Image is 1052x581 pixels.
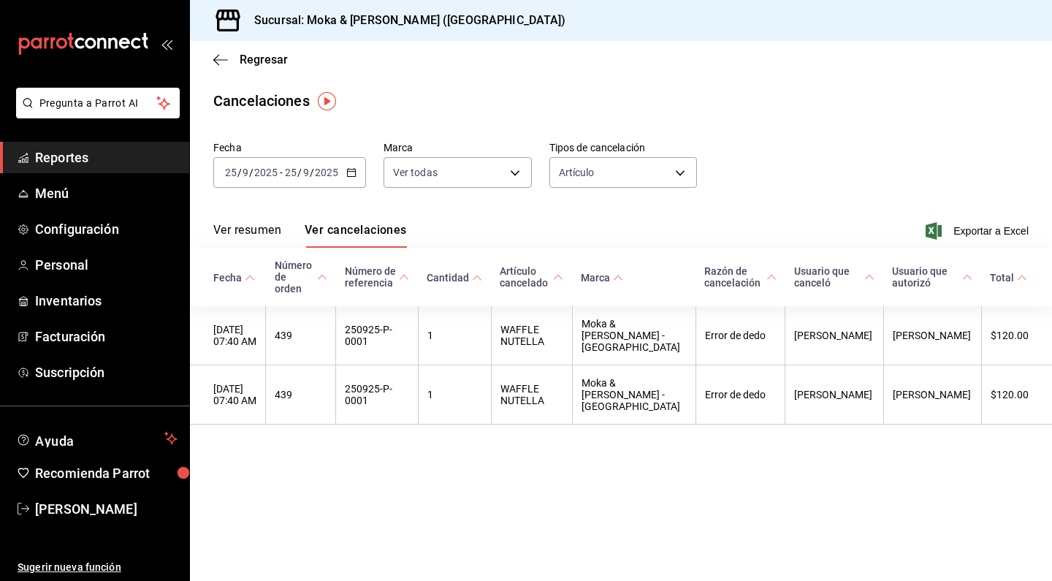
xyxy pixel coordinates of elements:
[418,306,491,365] th: 1
[572,365,695,425] th: Moka & [PERSON_NAME] - [GEOGRAPHIC_DATA]
[35,362,178,382] span: Suscripción
[981,306,1052,365] th: $120.00
[10,106,180,121] a: Pregunta a Parrot AI
[280,167,283,178] span: -
[161,38,172,50] button: open_drawer_menu
[213,53,288,67] button: Regresar
[35,183,178,203] span: Menú
[224,167,237,178] input: --
[892,265,972,289] span: Usuario que autorizó
[242,167,249,178] input: --
[35,219,178,239] span: Configuración
[35,148,178,167] span: Reportes
[237,167,242,178] span: /
[302,167,310,178] input: --
[384,143,532,153] label: Marca
[35,291,178,311] span: Inventarios
[345,265,409,289] span: Número de referencia
[318,92,336,110] img: Tooltip marker
[18,560,178,575] span: Sugerir nueva función
[35,430,159,447] span: Ayuda
[981,365,1052,425] th: $120.00
[213,272,255,284] span: Fecha
[695,306,785,365] th: Error de dedo
[35,255,178,275] span: Personal
[883,306,981,365] th: [PERSON_NAME]
[275,259,327,295] span: Número de orden
[297,167,302,178] span: /
[310,167,314,178] span: /
[243,12,566,29] h3: Sucursal: Moka & [PERSON_NAME] ([GEOGRAPHIC_DATA])
[190,365,266,425] th: [DATE] 07:40 AM
[266,306,336,365] th: 439
[254,167,278,178] input: ----
[491,365,572,425] th: WAFFLE NUTELLA
[572,306,695,365] th: Moka & [PERSON_NAME] - [GEOGRAPHIC_DATA]
[240,53,288,67] span: Regresar
[581,272,623,284] span: Marca
[929,222,1029,240] button: Exportar a Excel
[418,365,491,425] th: 1
[35,499,178,519] span: [PERSON_NAME]
[35,327,178,346] span: Facturación
[695,365,785,425] th: Error de dedo
[16,88,180,118] button: Pregunta a Parrot AI
[213,143,366,153] label: Fecha
[549,143,698,153] label: Tipos de cancelación
[785,365,883,425] th: [PERSON_NAME]
[704,265,776,289] span: Razón de cancelación
[883,365,981,425] th: [PERSON_NAME]
[249,167,254,178] span: /
[266,365,336,425] th: 439
[336,306,418,365] th: 250925-P-0001
[190,306,266,365] th: [DATE] 07:40 AM
[213,90,310,112] div: Cancelaciones
[393,165,438,180] span: Ver todas
[39,96,157,111] span: Pregunta a Parrot AI
[491,306,572,365] th: WAFFLE NUTELLA
[785,306,883,365] th: [PERSON_NAME]
[305,223,407,248] button: Ver cancelaciones
[35,463,178,483] span: Recomienda Parrot
[427,272,482,284] span: Cantidad
[284,167,297,178] input: --
[500,265,563,289] span: Artículo cancelado
[314,167,339,178] input: ----
[559,165,595,180] span: Artículo
[336,365,418,425] th: 250925-P-0001
[213,223,407,248] div: navigation tabs
[794,265,874,289] span: Usuario que canceló
[990,272,1027,284] span: Total
[213,223,281,248] button: Ver resumen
